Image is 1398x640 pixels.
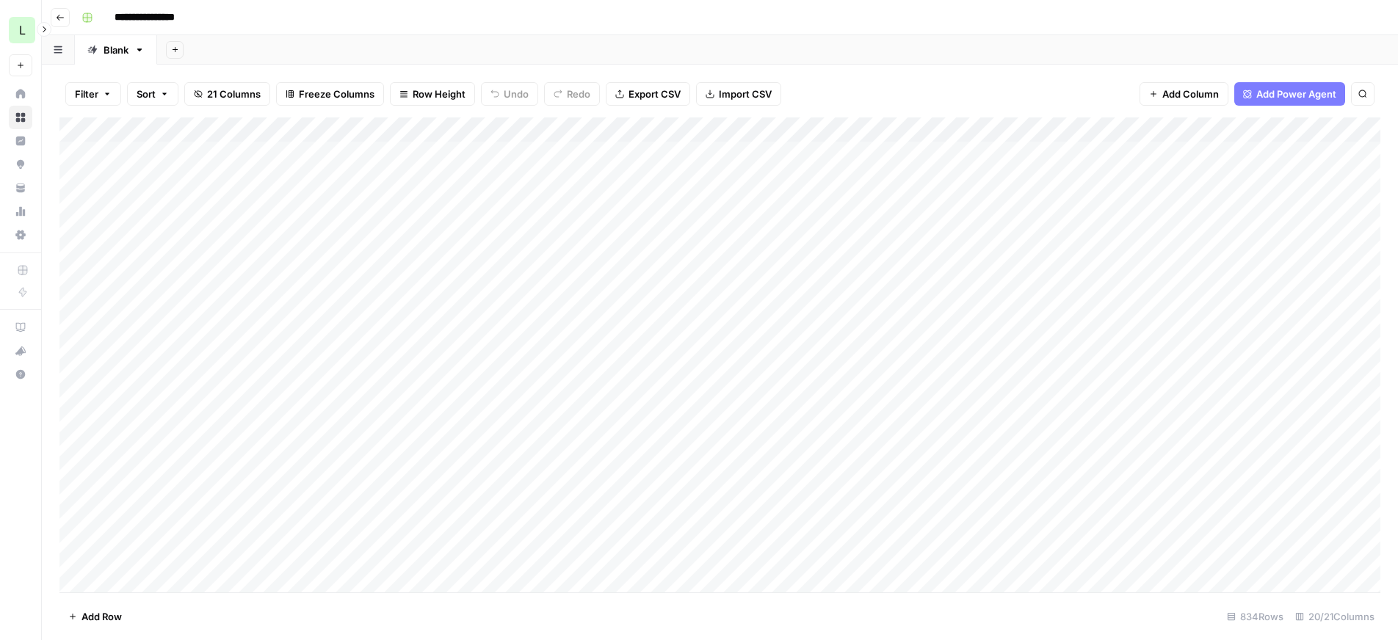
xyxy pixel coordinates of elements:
button: Redo [544,82,600,106]
span: Add Power Agent [1256,87,1336,101]
button: Add Column [1140,82,1228,106]
span: Freeze Columns [299,87,374,101]
span: Add Row [82,609,122,624]
span: 21 Columns [207,87,261,101]
button: Add Power Agent [1234,82,1345,106]
div: What's new? [10,340,32,362]
button: Filter [65,82,121,106]
button: Row Height [390,82,475,106]
div: Blank [104,43,128,57]
span: Undo [504,87,529,101]
div: 20/21 Columns [1289,605,1380,628]
a: AirOps Academy [9,316,32,339]
a: Your Data [9,176,32,200]
a: Home [9,82,32,106]
span: Add Column [1162,87,1219,101]
button: 21 Columns [184,82,270,106]
span: Export CSV [629,87,681,101]
span: Import CSV [719,87,772,101]
span: L [19,21,26,39]
a: Usage [9,200,32,223]
a: Browse [9,106,32,129]
div: 834 Rows [1221,605,1289,628]
button: Export CSV [606,82,690,106]
a: Insights [9,129,32,153]
button: Freeze Columns [276,82,384,106]
a: Blank [75,35,157,65]
span: Filter [75,87,98,101]
span: Sort [137,87,156,101]
button: Undo [481,82,538,106]
button: Help + Support [9,363,32,386]
span: Row Height [413,87,466,101]
span: Redo [567,87,590,101]
button: Workspace: Lob [9,12,32,48]
a: Settings [9,223,32,247]
button: What's new? [9,339,32,363]
button: Add Row [59,605,131,628]
button: Sort [127,82,178,106]
button: Import CSV [696,82,781,106]
a: Opportunities [9,153,32,176]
